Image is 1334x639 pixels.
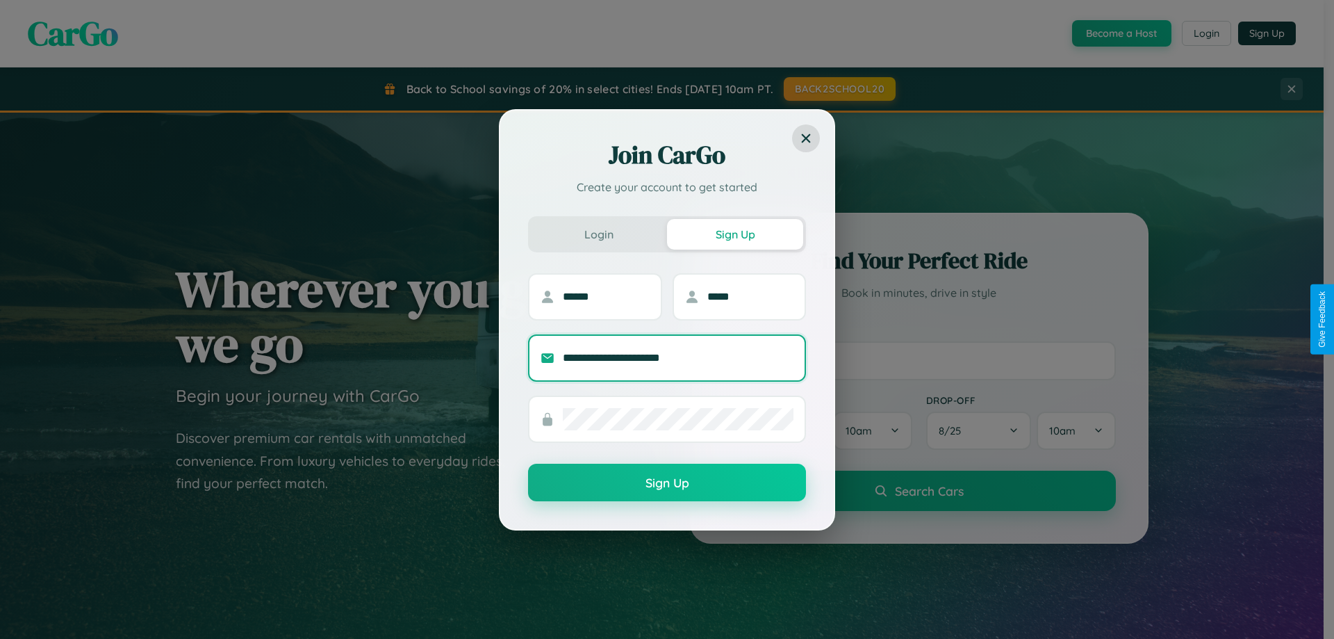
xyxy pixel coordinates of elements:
p: Create your account to get started [528,179,806,195]
button: Login [531,219,667,250]
h2: Join CarGo [528,138,806,172]
button: Sign Up [667,219,803,250]
div: Give Feedback [1317,291,1327,348]
button: Sign Up [528,464,806,501]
